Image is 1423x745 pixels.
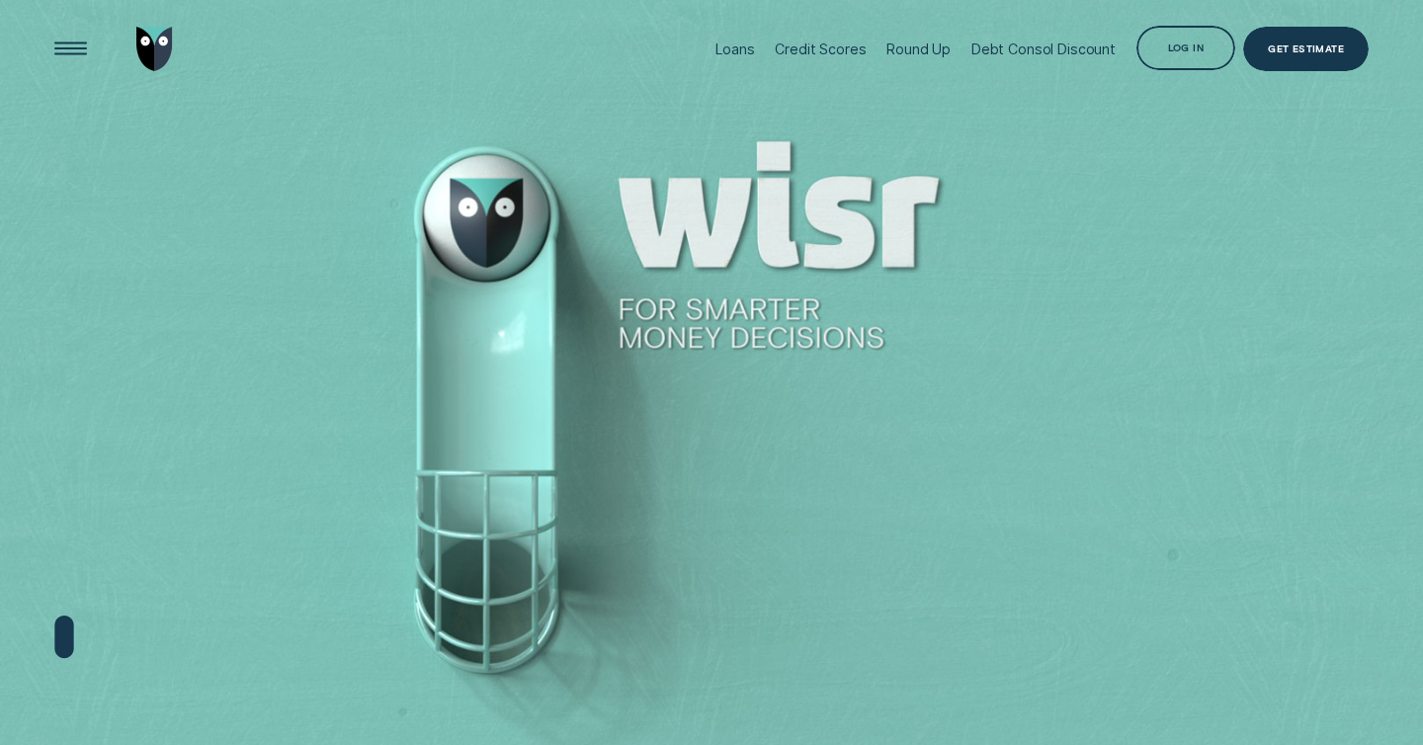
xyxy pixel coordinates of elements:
p: Find out how Aussies are really feeling about money in [DATE]. [1113,545,1259,599]
div: Loans [715,41,754,57]
button: Log in [1136,26,1235,70]
div: Debt Consol Discount [971,41,1116,57]
span: Learn more [1113,609,1147,617]
strong: Wisr Money On Your Mind Report [1113,545,1238,572]
img: Wisr [136,27,173,71]
div: Round Up [886,41,951,57]
div: Credit Scores [775,41,866,57]
a: Get Estimate [1243,27,1369,71]
a: Wisr Money On Your Mind ReportFind out how Aussies are really feeling about money in [DATE].Learn... [1094,523,1277,640]
button: Open Menu [48,27,93,71]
